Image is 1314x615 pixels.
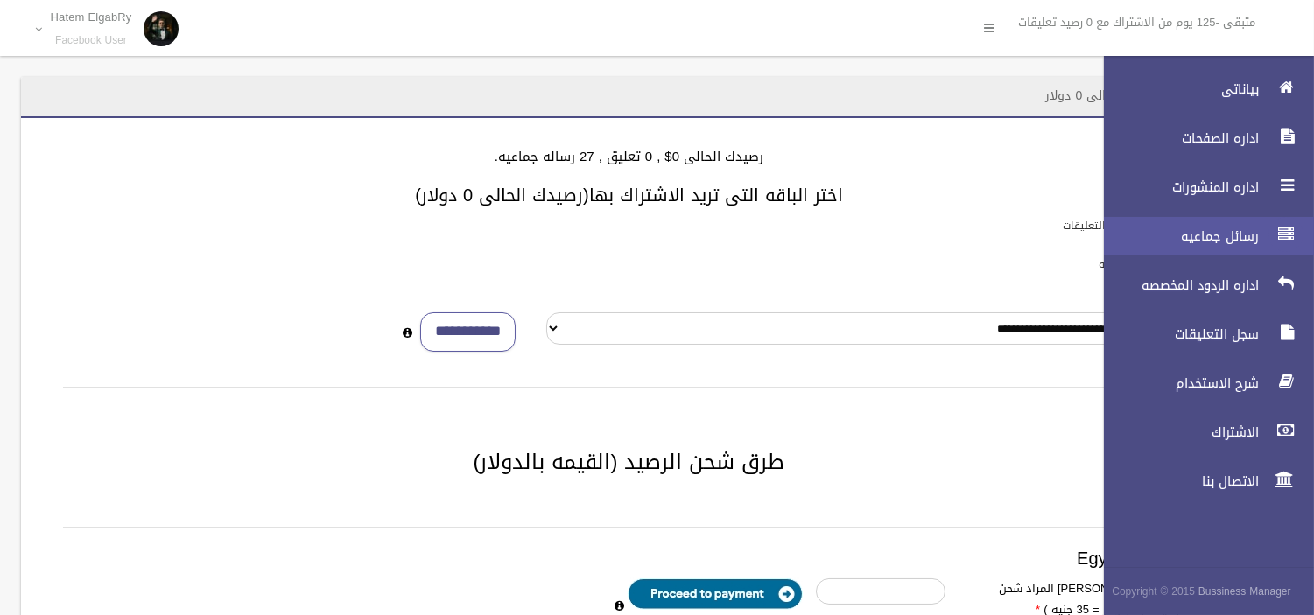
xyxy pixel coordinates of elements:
h2: طرق شحن الرصيد (القيمه بالدولار) [42,451,1216,473]
span: اداره الصفحات [1089,129,1264,147]
a: بياناتى [1089,70,1314,108]
span: شرح الاستخدام [1089,374,1264,392]
span: رسائل جماعيه [1089,227,1264,245]
span: اداره المنشورات [1089,178,1264,196]
span: Copyright © 2015 [1112,582,1195,601]
span: الاتصال بنا [1089,472,1264,490]
strong: Bussiness Manager [1198,582,1291,601]
p: Hatem ElgabRy [51,10,132,24]
span: الاشتراك [1089,423,1264,441]
a: اداره المنشورات [1089,168,1314,206]
a: اداره الصفحات [1089,119,1314,157]
h3: اختر الباقه التى تريد الاشتراك بها(رصيدك الحالى 0 دولار) [42,185,1216,205]
small: Facebook User [51,34,132,47]
a: رسائل جماعيه [1089,217,1314,255]
h4: رصيدك الحالى 0$ , 0 تعليق , 27 رساله جماعيه. [42,150,1216,164]
label: باقات الرد الالى على التعليقات [1063,216,1201,235]
span: بياناتى [1089,80,1264,98]
span: سجل التعليقات [1089,325,1264,343]
h3: Egypt payment [63,549,1195,568]
a: اداره الردود المخصصه [1089,266,1314,304]
header: الاشتراك - رصيدك الحالى 0 دولار [1025,79,1237,113]
a: الاشتراك [1089,413,1314,451]
a: سجل التعليقات [1089,315,1314,353]
label: باقات الرسائل الجماعيه [1099,255,1201,274]
a: الاتصال بنا [1089,462,1314,500]
span: اداره الردود المخصصه [1089,276,1264,294]
a: شرح الاستخدام [1089,364,1314,402]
